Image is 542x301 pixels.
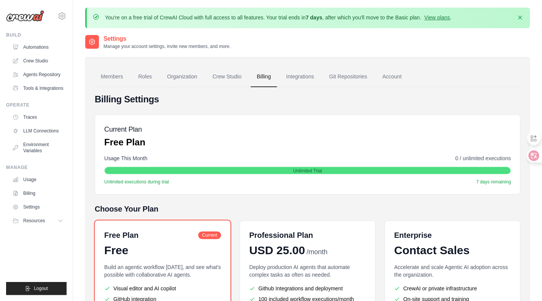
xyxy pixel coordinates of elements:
a: Crew Studio [9,55,67,67]
span: 0 / unlimited executions [455,154,511,162]
a: Agents Repository [9,68,67,81]
li: Github Integrations and deployment [249,285,366,292]
span: Current [198,231,221,239]
strong: 7 days [305,14,322,21]
p: Accelerate and scale Agentic AI adoption across the organization. [394,263,511,279]
button: Logout [6,282,67,295]
span: Resources [23,218,45,224]
div: Free [104,244,221,257]
span: Usage This Month [104,154,147,162]
a: Integrations [280,67,320,87]
p: Deploy production AI agents that automate complex tasks as often as needed. [249,263,366,279]
h6: Enterprise [394,230,511,240]
span: Unlimited executions during trial [104,179,169,185]
h6: Free Plan [104,230,138,240]
a: View plans [424,14,450,21]
p: Build an agentic workflow [DATE], and see what's possible with collaborative AI agents. [104,263,221,279]
a: Billing [251,67,277,87]
a: Git Repositories [323,67,373,87]
a: Organization [161,67,203,87]
a: Traces [9,111,67,123]
a: Usage [9,174,67,186]
p: Manage your account settings, invite new members, and more. [103,43,230,49]
span: Unlimited Trial [293,168,322,174]
span: USD 25.00 [249,244,305,257]
a: Tools & Integrations [9,82,67,94]
a: Billing [9,187,67,199]
a: LLM Connections [9,125,67,137]
img: Logo [6,10,44,22]
h5: Current Plan [104,124,145,135]
h5: Choose Your Plan [95,204,520,214]
div: Operate [6,102,67,108]
a: Environment Variables [9,139,67,157]
a: Roles [132,67,158,87]
h4: Billing Settings [95,93,520,105]
a: Account [376,67,408,87]
div: Contact Sales [394,244,511,257]
a: Automations [9,41,67,53]
span: /month [307,247,327,257]
a: Settings [9,201,67,213]
div: Build [6,32,67,38]
a: Crew Studio [207,67,248,87]
span: 7 days remaining [476,179,511,185]
h6: Professional Plan [249,230,313,240]
li: CrewAI or private infrastructure [394,285,511,292]
div: Manage [6,164,67,170]
a: Members [95,67,129,87]
li: Visual editor and AI copilot [104,285,221,292]
p: Free Plan [104,136,145,148]
h2: Settings [103,34,230,43]
button: Resources [9,215,67,227]
p: You're on a free trial of CrewAI Cloud with full access to all features. Your trial ends in , aft... [105,14,451,21]
span: Logout [34,285,48,291]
